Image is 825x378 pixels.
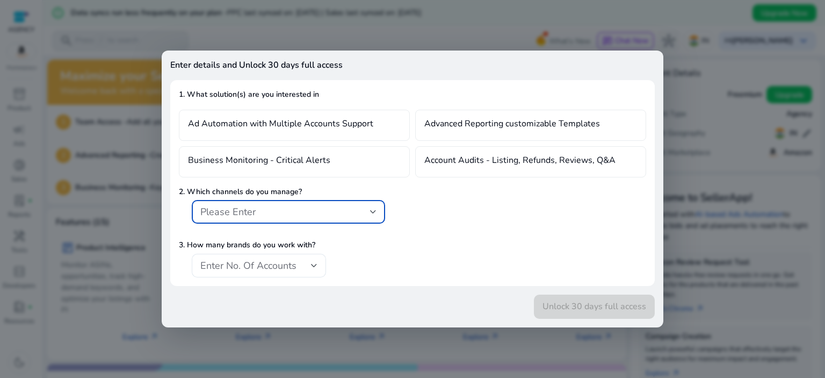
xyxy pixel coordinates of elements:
h4: Account Audits - Listing, Refunds, Reviews, Q&A [424,155,616,168]
p: 3. How many brands do you work with? [179,239,646,251]
p: 1. What solution(s) are you interested in [179,89,646,100]
h4: Advanced Reporting customizable Templates [424,119,600,132]
span: Please Enter [200,205,256,218]
span: Enter No. Of Accounts [200,259,296,272]
h4: Business Monitoring - Critical Alerts [188,155,330,168]
h4: Ad Automation with Multiple Accounts Support [188,119,373,132]
p: 2. Which channels do you manage? [179,186,646,197]
h4: Enter details and Unlock 30 days full access [170,60,655,80]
